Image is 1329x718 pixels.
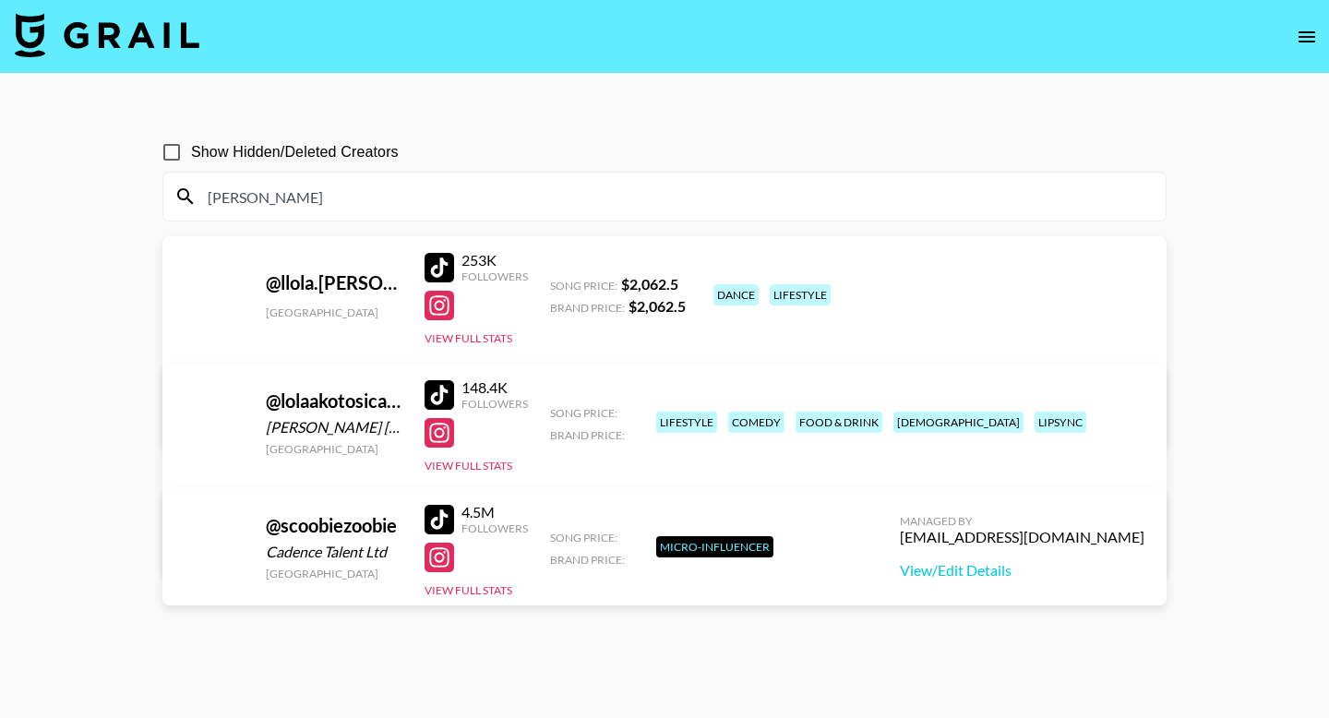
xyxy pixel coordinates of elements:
[266,305,402,319] div: [GEOGRAPHIC_DATA]
[900,561,1144,580] a: View/Edit Details
[197,182,1155,211] input: Search by User Name
[461,503,528,521] div: 4.5M
[656,412,717,433] div: lifestyle
[550,279,617,293] span: Song Price:
[266,442,402,456] div: [GEOGRAPHIC_DATA]
[550,553,625,567] span: Brand Price:
[15,13,199,57] img: Grail Talent
[550,531,617,544] span: Song Price:
[550,428,625,442] span: Brand Price:
[1035,412,1086,433] div: lipsync
[266,567,402,580] div: [GEOGRAPHIC_DATA]
[191,141,399,163] span: Show Hidden/Deleted Creators
[266,389,402,413] div: @ lolaakotosicamila
[196,361,671,375] div: Managed By
[629,297,686,315] strong: $ 2,062.5
[900,528,1144,546] div: [EMAIL_ADDRESS][DOMAIN_NAME]
[461,397,528,411] div: Followers
[425,331,512,345] button: View Full Stats
[461,251,528,269] div: 253K
[266,514,402,537] div: @ scoobiezoobie
[266,418,402,437] div: [PERSON_NAME] [PERSON_NAME] "[PERSON_NAME] ' [PERSON_NAME]
[893,412,1024,433] div: [DEMOGRAPHIC_DATA]
[461,521,528,535] div: Followers
[1288,18,1325,55] button: open drawer
[461,378,528,397] div: 148.4K
[550,301,625,315] span: Brand Price:
[713,284,759,305] div: dance
[461,269,528,283] div: Followers
[425,459,512,473] button: View Full Stats
[425,583,512,597] button: View Full Stats
[621,275,678,293] strong: $ 2,062.5
[796,412,882,433] div: food & drink
[900,514,1144,528] div: Managed By
[266,543,402,561] div: Cadence Talent Ltd
[550,406,617,420] span: Song Price:
[770,284,831,305] div: lifestyle
[656,536,773,557] div: Micro-Influencer
[728,412,784,433] div: comedy
[266,271,402,294] div: @ llola.[PERSON_NAME]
